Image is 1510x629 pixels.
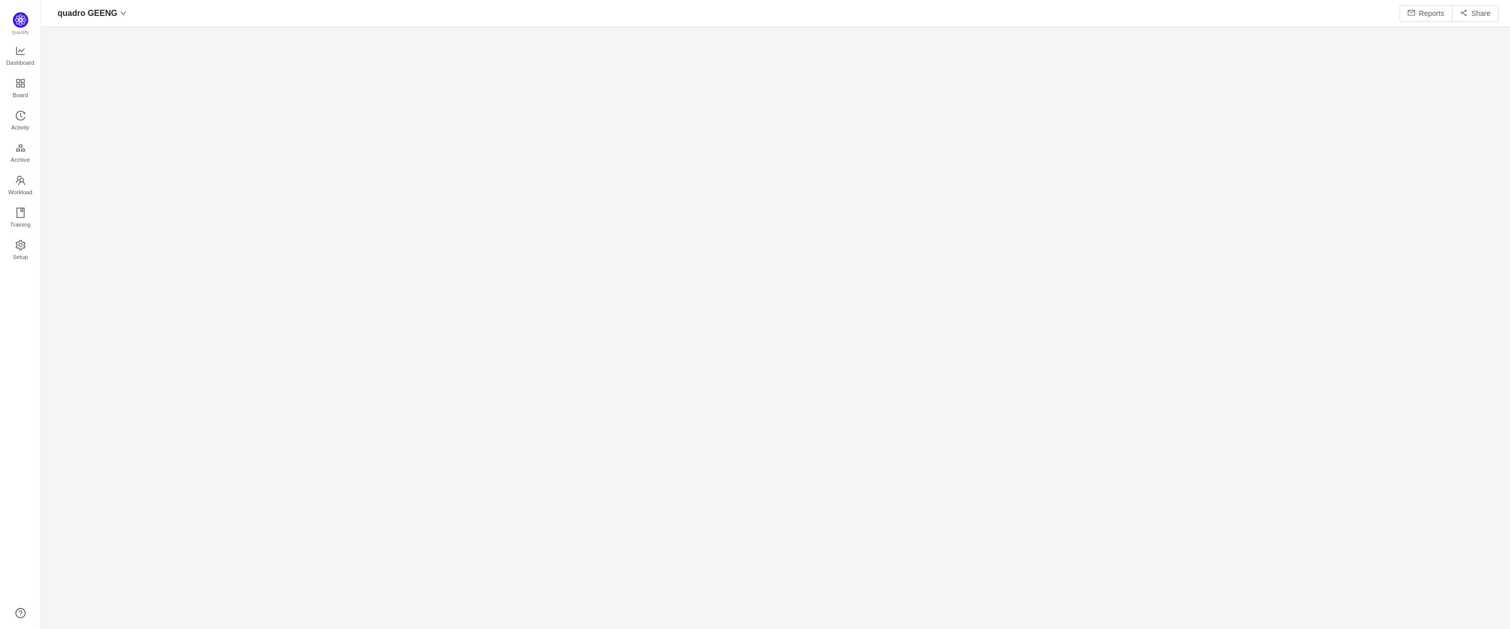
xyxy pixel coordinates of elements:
[15,143,26,153] i: icon: gold
[15,208,26,218] i: icon: book
[6,52,34,73] span: Dashboard
[8,182,32,202] span: Workload
[120,10,126,16] i: icon: down
[15,143,26,164] a: Archive
[12,30,29,35] span: Quantify
[15,46,26,56] i: icon: line-chart
[15,240,26,250] i: icon: setting
[15,176,26,196] a: Workload
[15,111,26,132] a: Activity
[11,117,29,138] span: Activity
[58,5,117,22] span: quadro GEENG
[13,12,28,28] img: Quantify
[15,608,26,618] a: icon: question-circle
[13,85,28,105] span: Board
[1400,5,1452,22] button: icon: mailReports
[15,175,26,186] i: icon: team
[11,150,30,170] span: Archive
[15,46,26,67] a: Dashboard
[15,78,26,88] i: icon: appstore
[13,247,28,267] span: Setup
[15,110,26,121] i: icon: history
[10,214,30,235] span: Training
[15,79,26,99] a: Board
[15,208,26,229] a: Training
[1452,5,1499,22] button: icon: share-altShare
[15,240,26,261] a: Setup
